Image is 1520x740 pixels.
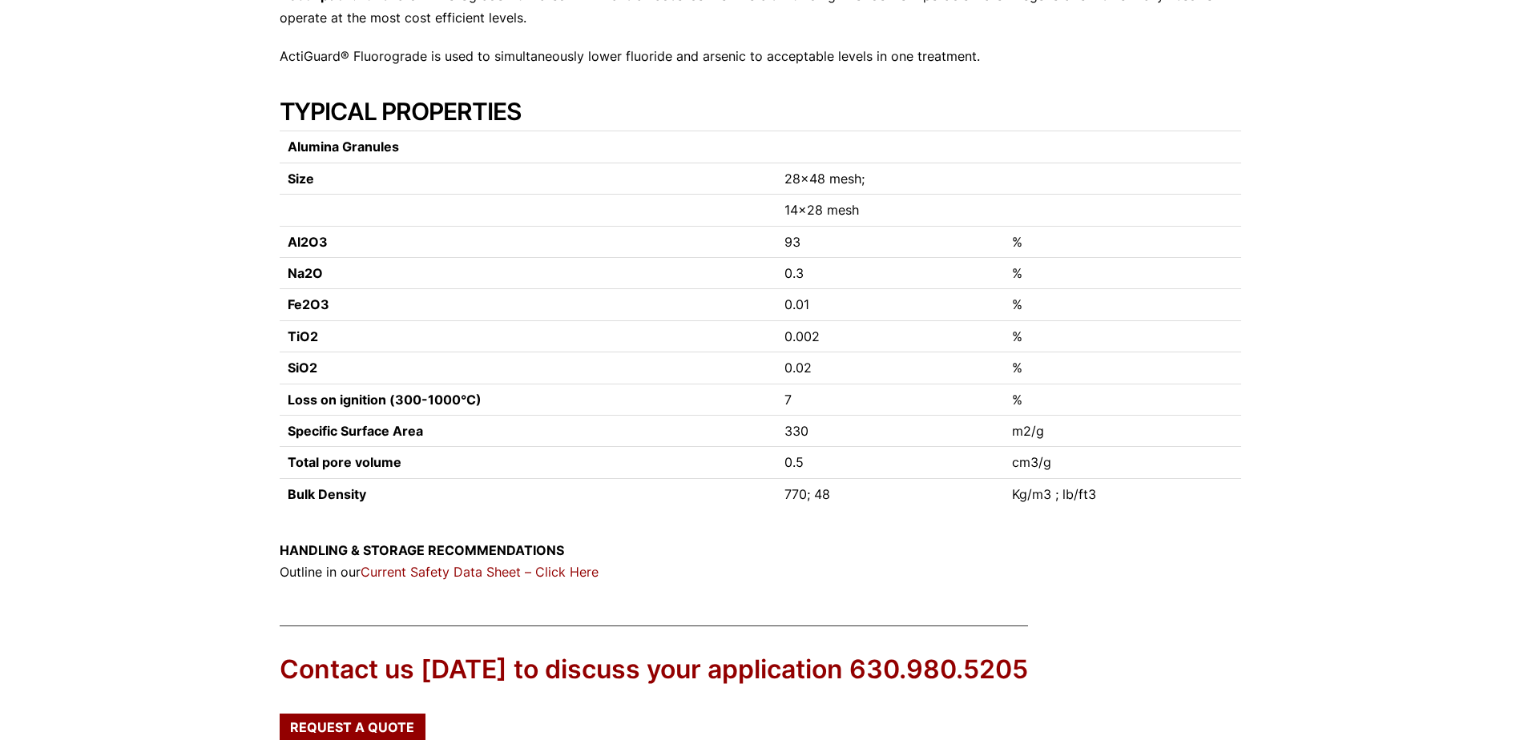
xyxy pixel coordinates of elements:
[280,652,1028,688] div: Contact us [DATE] to discuss your application 630.980.5205
[776,447,1004,478] td: 0.5
[288,265,323,281] strong: Na2O
[1004,384,1241,415] td: %
[776,320,1004,352] td: 0.002
[776,352,1004,384] td: 0.02
[1004,289,1241,320] td: %
[280,97,1241,126] h2: TYPICAL PROPERTIES
[776,226,1004,257] td: 93
[290,721,414,734] span: Request a Quote
[776,258,1004,289] td: 0.3
[288,234,328,250] strong: Al2O3
[776,384,1004,415] td: 7
[776,478,1004,509] td: 770; 48
[288,392,482,408] strong: Loss on ignition (300-1000°C)
[776,415,1004,446] td: 330
[288,360,317,376] strong: SiO2
[1004,226,1241,257] td: %
[1004,415,1241,446] td: m2/g
[288,486,366,502] strong: Bulk Density
[776,195,1004,226] td: 14×28 mesh
[776,289,1004,320] td: 0.01
[288,139,399,155] strong: Alumina Granules
[361,564,599,580] a: Current Safety Data Sheet – Click Here
[280,540,1241,583] p: Outline in our
[288,454,401,470] strong: Total pore volume
[288,423,423,439] b: Specific Surface Area
[288,296,329,312] strong: Fe2O3
[1004,258,1241,289] td: %
[288,328,318,344] strong: TiO2
[1004,352,1241,384] td: %
[1004,320,1241,352] td: %
[1004,447,1241,478] td: cm3/g
[288,171,314,187] strong: Size
[280,46,1241,67] p: ActiGuard® Fluorograde is used to simultaneously lower fluoride and arsenic to acceptable levels ...
[1004,478,1241,509] td: Kg/m3 ; lb/ft3
[280,542,564,558] strong: HANDLING & STORAGE RECOMMENDATIONS
[776,163,1004,194] td: 28×48 mesh;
